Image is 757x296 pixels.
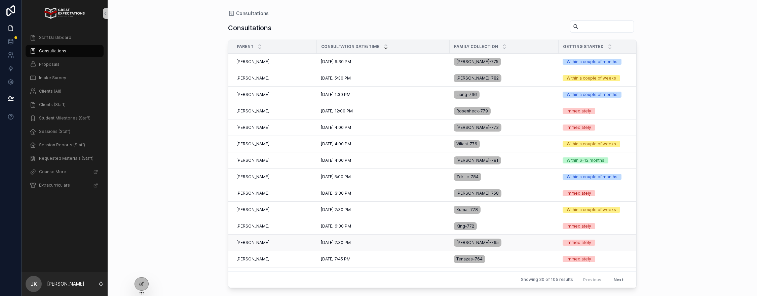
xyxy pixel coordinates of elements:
span: Intake Survey [39,75,66,81]
a: [DATE] 5:00 PM [321,174,446,180]
a: [PERSON_NAME]-782 [454,73,555,84]
img: App logo [44,8,84,19]
span: Kumai-778 [456,207,478,212]
a: King-772 [454,221,555,232]
a: Proposals [26,58,104,70]
a: CounselMore [26,166,104,178]
div: Within a couple of weeks [567,141,616,147]
span: Session Reports (Staff) [39,142,85,148]
span: Extracurriculars [39,183,70,188]
a: Immediately [563,125,642,131]
button: Next [609,275,628,285]
span: [PERSON_NAME] [236,256,269,262]
span: [DATE] 7:45 PM [321,256,350,262]
a: Within a couple of months [563,174,642,180]
span: [PERSON_NAME] [236,158,269,163]
span: King-772 [456,224,474,229]
a: [PERSON_NAME] [236,141,313,147]
a: Within a couple of months [563,59,642,65]
div: Within a couple of months [567,174,617,180]
span: [PERSON_NAME] [236,125,269,130]
span: [PERSON_NAME] [236,108,269,114]
a: Viliani-776 [454,139,555,149]
span: Student Milestones (Staff) [39,115,90,121]
div: Immediately [567,223,591,229]
span: [PERSON_NAME] [236,224,269,229]
a: [DATE] 3:30 PM [321,191,446,196]
span: Rosenheck-779 [456,108,488,114]
span: Staff Dashboard [39,35,71,40]
span: Clients (All) [39,89,61,94]
a: Consultations [228,10,269,17]
span: [DATE] 6:30 PM [321,224,351,229]
span: [PERSON_NAME] [236,191,269,196]
a: [PERSON_NAME] [236,125,313,130]
a: [DATE] 4:00 PM [321,141,446,147]
span: Parent [237,44,254,49]
span: Liang-766 [456,92,477,97]
span: [PERSON_NAME]-765 [456,240,499,245]
a: [PERSON_NAME]-758 [454,188,555,199]
span: [DATE] 5:30 PM [321,76,351,81]
a: [PERSON_NAME] [236,59,313,64]
div: Immediately [567,256,591,262]
span: [PERSON_NAME] [236,174,269,180]
a: Within a couple of weeks [563,141,642,147]
a: Kumai-778 [454,204,555,215]
a: [PERSON_NAME]-775 [454,56,555,67]
a: [DATE] 2:30 PM [321,207,446,212]
div: Immediately [567,190,591,196]
a: [PERSON_NAME] [236,174,313,180]
a: [PERSON_NAME]-765 [454,237,555,248]
span: Consultations [39,48,66,54]
a: Zdrilic-784 [454,171,555,182]
a: [PERSON_NAME] [236,76,313,81]
span: [PERSON_NAME] [236,240,269,245]
div: Within a couple of months [567,92,617,98]
a: [DATE] 4:00 PM [321,158,446,163]
a: [PERSON_NAME] [236,224,313,229]
a: [PERSON_NAME] [236,191,313,196]
a: Immediately [563,190,642,196]
div: Immediately [567,125,591,131]
span: [PERSON_NAME]-781 [456,158,498,163]
span: [DATE] 1:30 PM [321,92,350,97]
span: Tenazas-764 [456,256,483,262]
a: [DATE] 12:00 PM [321,108,446,114]
span: Proposals [39,62,60,67]
a: [DATE] 6:30 PM [321,224,446,229]
span: [PERSON_NAME] [236,92,269,97]
a: Tenazas-764 [454,254,555,264]
a: Rosenheck-779 [454,106,555,116]
a: [DATE] 6:30 PM [321,59,446,64]
span: Zdrilic-784 [456,174,479,180]
span: Viliani-776 [456,141,477,147]
span: [PERSON_NAME] [236,141,269,147]
span: [DATE] 2:30 PM [321,240,351,245]
span: [DATE] 4:00 PM [321,125,351,130]
a: Within a couple of weeks [563,207,642,213]
a: [PERSON_NAME] [236,256,313,262]
span: Getting Started [563,44,604,49]
div: Within a couple of weeks [567,207,616,213]
a: Extracurriculars [26,179,104,191]
span: Consultation Date/Time [321,44,380,49]
span: [PERSON_NAME] [236,59,269,64]
a: Liang-766 [454,89,555,100]
a: Session Reports (Staff) [26,139,104,151]
a: [PERSON_NAME] [236,108,313,114]
a: Clients (Staff) [26,99,104,111]
span: Family collection [454,44,498,49]
a: [PERSON_NAME] [236,240,313,245]
a: [PERSON_NAME]-756 [454,270,555,281]
a: [DATE] 7:45 PM [321,256,446,262]
a: [PERSON_NAME]-781 [454,155,555,166]
a: Immediately [563,223,642,229]
span: [DATE] 12:00 PM [321,108,353,114]
a: [DATE] 2:30 PM [321,240,446,245]
span: Showing 30 of 105 results [521,277,573,283]
div: Within a couple of weeks [567,75,616,81]
a: [PERSON_NAME] [236,207,313,212]
a: Within a couple of months [563,92,642,98]
span: JK [31,280,37,288]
